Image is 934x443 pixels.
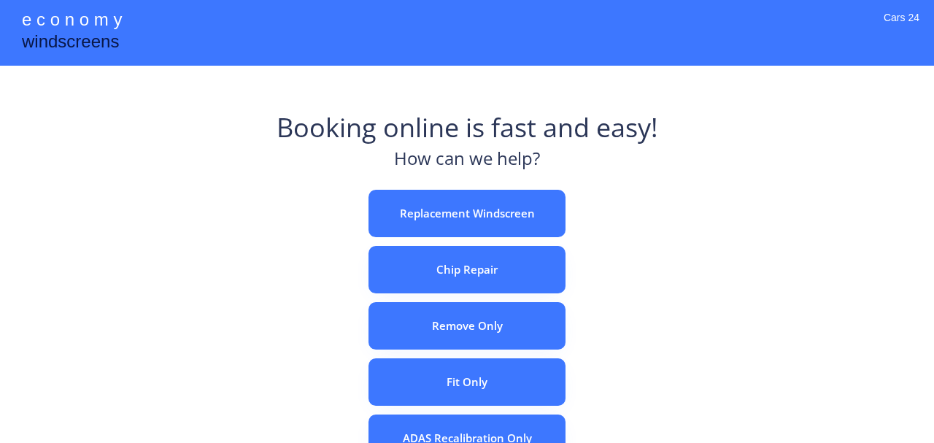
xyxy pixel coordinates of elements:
div: How can we help? [394,146,540,179]
div: windscreens [22,29,119,58]
button: Chip Repair [368,246,566,293]
div: Cars 24 [884,11,919,44]
button: Remove Only [368,302,566,350]
div: e c o n o m y [22,7,122,35]
div: Booking online is fast and easy! [277,109,658,146]
button: Fit Only [368,358,566,406]
button: Replacement Windscreen [368,190,566,237]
